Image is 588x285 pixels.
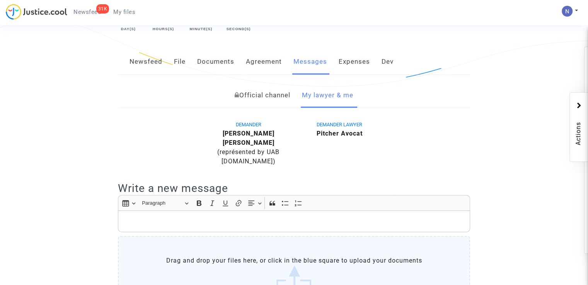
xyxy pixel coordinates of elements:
[317,130,363,137] b: Pitcher Avocat
[118,210,470,232] div: Rich Text Editor, main
[197,49,234,75] a: Documents
[382,49,394,75] a: Dev
[138,197,192,209] button: Paragraph
[217,148,280,165] span: (représented by UAB [DOMAIN_NAME])
[117,26,140,32] div: Day(s)
[118,182,470,195] h2: Write a new message
[562,6,573,17] img: ACg8ocLbdXnmRFmzhNqwOPt_sjleXT1r-v--4sGn8-BO7_nRuDcVYw=s96-c
[223,130,274,146] b: [PERSON_NAME] [PERSON_NAME]
[236,122,261,127] span: DEMANDER
[187,26,215,32] div: Minute(s)
[67,6,107,18] a: 31KNewsfeed
[225,26,252,32] div: Second(s)
[6,4,67,20] img: jc-logo.svg
[150,26,177,32] div: Hours(s)
[574,100,583,158] span: Actions
[118,195,470,210] div: Editor toolbar
[107,6,141,18] a: My files
[174,49,186,75] a: File
[246,49,282,75] a: Agreement
[339,49,370,75] a: Expenses
[235,83,290,108] a: Official channel
[317,122,362,127] span: DEMANDER LAWYER
[96,4,109,14] div: 31K
[73,8,101,15] span: Newsfeed
[130,49,162,75] a: Newsfeed
[142,198,182,208] span: Paragraph
[113,8,135,15] span: My files
[293,49,327,75] a: Messages
[302,83,353,108] a: My lawyer & me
